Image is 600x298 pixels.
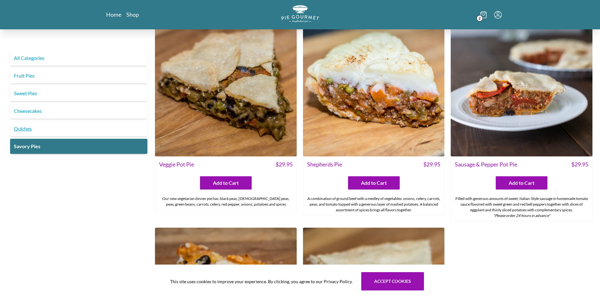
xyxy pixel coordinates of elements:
[423,160,440,169] span: $ 29.95
[200,176,252,190] button: Add to Cart
[10,139,147,154] a: Savory Pies
[170,278,352,285] span: This site uses cookies to improve your experience. By clicking, you agree to our Privacy Policy.
[159,160,194,169] span: Veggie Pot Pie
[155,193,296,210] div: Our new vegetarian dinner pie has: black peas, [DEMOGRAPHIC_DATA] peas, peas, green beans, carrot...
[126,11,139,18] a: Shop
[10,121,147,136] a: Quiches
[494,11,502,19] button: Menu
[276,160,293,169] span: $ 29.95
[571,160,588,169] span: $ 29.95
[451,193,592,221] div: Filled with generous amounts of sweet, Italian-Style sausage in homemade tomato sauce flavored wi...
[361,272,424,290] button: Accept cookies
[307,160,342,169] span: Shepherds Pie
[10,103,147,119] a: Cheesecakes
[281,5,319,24] a: Logo
[10,86,147,101] a: Sweet Pies
[451,15,592,157] img: Sausage & Pepper Pot Pie
[509,179,534,187] span: Add to Cart
[213,179,239,187] span: Add to Cart
[493,213,550,218] em: *Please order 24 hours in advance*
[496,176,547,190] button: Add to Cart
[455,160,517,169] span: Sausage & Pepper Pot Pie
[348,176,400,190] button: Add to Cart
[106,11,121,18] a: Home
[303,193,444,215] div: A combination of ground beef with a medley of vegetables: onions, celery, carrots, peas, and toma...
[10,50,147,66] a: All Categories
[361,179,387,187] span: Add to Cart
[155,15,297,157] img: Veggie Pot Pie
[281,5,319,22] img: logo
[10,68,147,83] a: Fruit Pies
[477,15,483,21] span: 2
[303,15,445,157] img: Shepherds Pie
